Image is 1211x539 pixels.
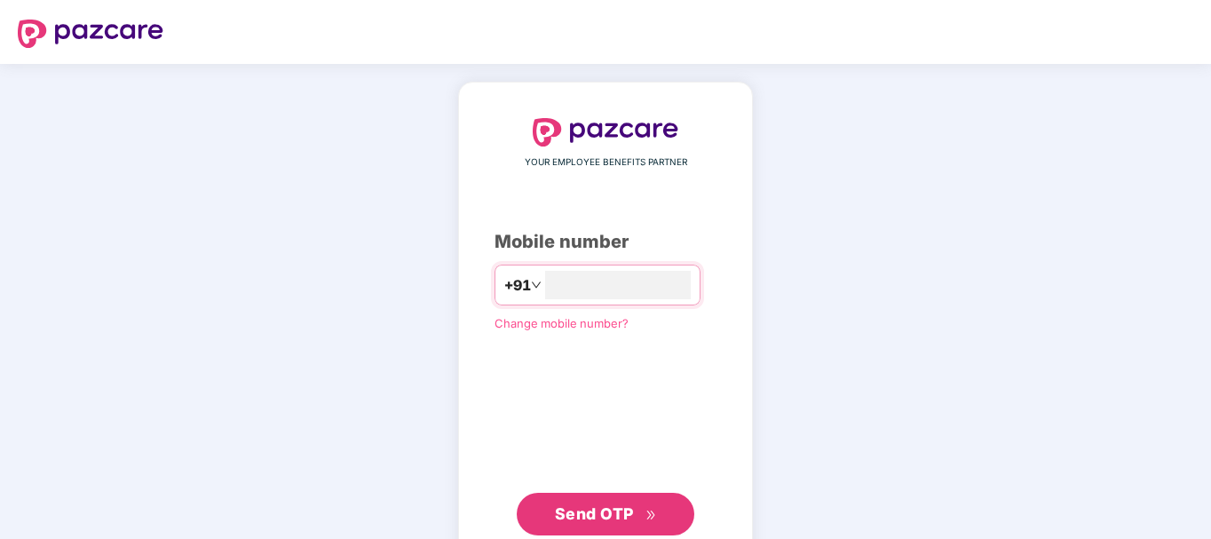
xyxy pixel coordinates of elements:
button: Send OTPdouble-right [517,493,694,535]
span: YOUR EMPLOYEE BENEFITS PARTNER [525,155,687,170]
a: Change mobile number? [495,316,629,330]
img: logo [18,20,163,48]
span: +91 [504,274,531,297]
img: logo [533,118,678,147]
span: double-right [645,510,657,521]
div: Mobile number [495,228,716,256]
span: Send OTP [555,504,634,523]
span: down [531,280,542,290]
